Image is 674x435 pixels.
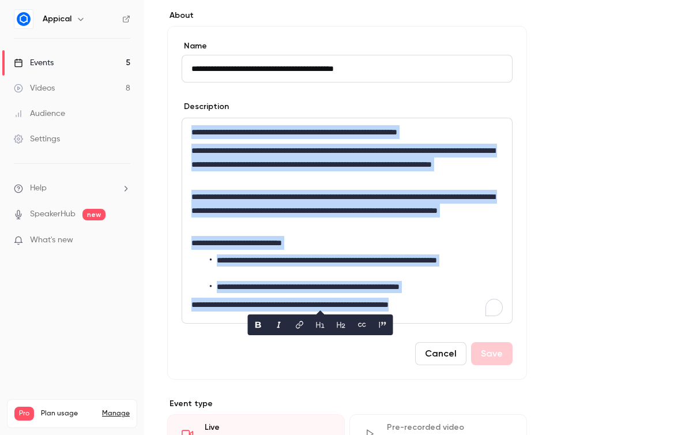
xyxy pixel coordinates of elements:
[30,234,73,246] span: What's new
[415,342,466,365] button: Cancel
[182,40,513,52] label: Name
[14,82,55,94] div: Videos
[14,10,33,28] img: Appical
[14,133,60,145] div: Settings
[14,108,65,119] div: Audience
[270,316,288,334] button: italic
[387,422,513,433] div: Pre-recorded video
[82,209,106,220] span: new
[30,208,76,220] a: SpeakerHub
[14,57,54,69] div: Events
[374,316,392,334] button: blockquote
[167,398,527,410] p: Event type
[30,182,47,194] span: Help
[116,235,130,246] iframe: Noticeable Trigger
[205,422,330,433] div: Live
[41,409,95,418] span: Plan usage
[182,118,512,323] div: To enrich screen reader interactions, please activate Accessibility in Grammarly extension settings
[102,409,130,418] a: Manage
[182,118,512,323] div: editor
[249,316,268,334] button: bold
[14,407,34,421] span: Pro
[167,10,527,21] label: About
[14,182,130,194] li: help-dropdown-opener
[182,118,513,324] section: description
[291,316,309,334] button: link
[182,101,229,112] label: Description
[43,13,71,25] h6: Appical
